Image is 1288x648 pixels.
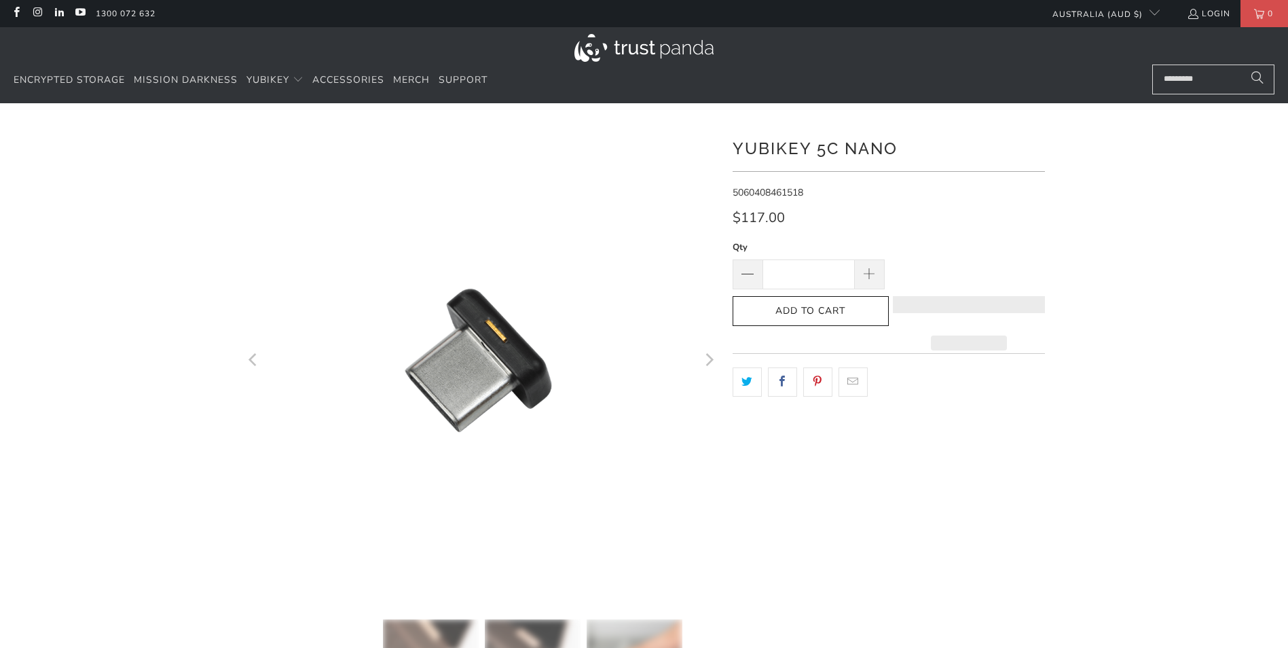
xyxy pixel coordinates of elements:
a: YubiKey 5C Nano - Trust Panda [244,124,719,599]
a: Login [1187,6,1230,21]
span: Accessories [312,73,384,86]
span: Mission Darkness [134,73,238,86]
a: Share this on Pinterest [803,367,832,396]
nav: Translation missing: en.navigation.header.main_nav [14,65,487,96]
span: Add to Cart [747,306,875,317]
a: Trust Panda Australia on Facebook [10,8,22,19]
a: Trust Panda Australia on LinkedIn [53,8,65,19]
a: Accessories [312,65,384,96]
a: Support [439,65,487,96]
span: Encrypted Storage [14,73,125,86]
button: Next [698,124,720,599]
a: Merch [393,65,430,96]
a: Share this on Facebook [768,367,797,396]
a: Trust Panda Australia on Instagram [31,8,43,19]
span: $117.00 [733,209,785,227]
summary: YubiKey [246,65,303,96]
span: 5060408461518 [733,186,803,199]
img: Trust Panda Australia [574,34,714,62]
h1: YubiKey 5C Nano [733,134,1045,161]
label: Qty [733,240,885,255]
span: YubiKey [246,73,289,86]
span: Merch [393,73,430,86]
span: Support [439,73,487,86]
a: Share this on Twitter [733,367,762,396]
button: Previous [243,124,265,599]
a: Encrypted Storage [14,65,125,96]
a: Mission Darkness [134,65,238,96]
a: Email this to a friend [839,367,868,396]
input: Search... [1152,65,1274,94]
a: Trust Panda Australia on YouTube [74,8,86,19]
button: Add to Cart [733,296,889,327]
button: Search [1240,65,1274,94]
a: 1300 072 632 [96,6,155,21]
